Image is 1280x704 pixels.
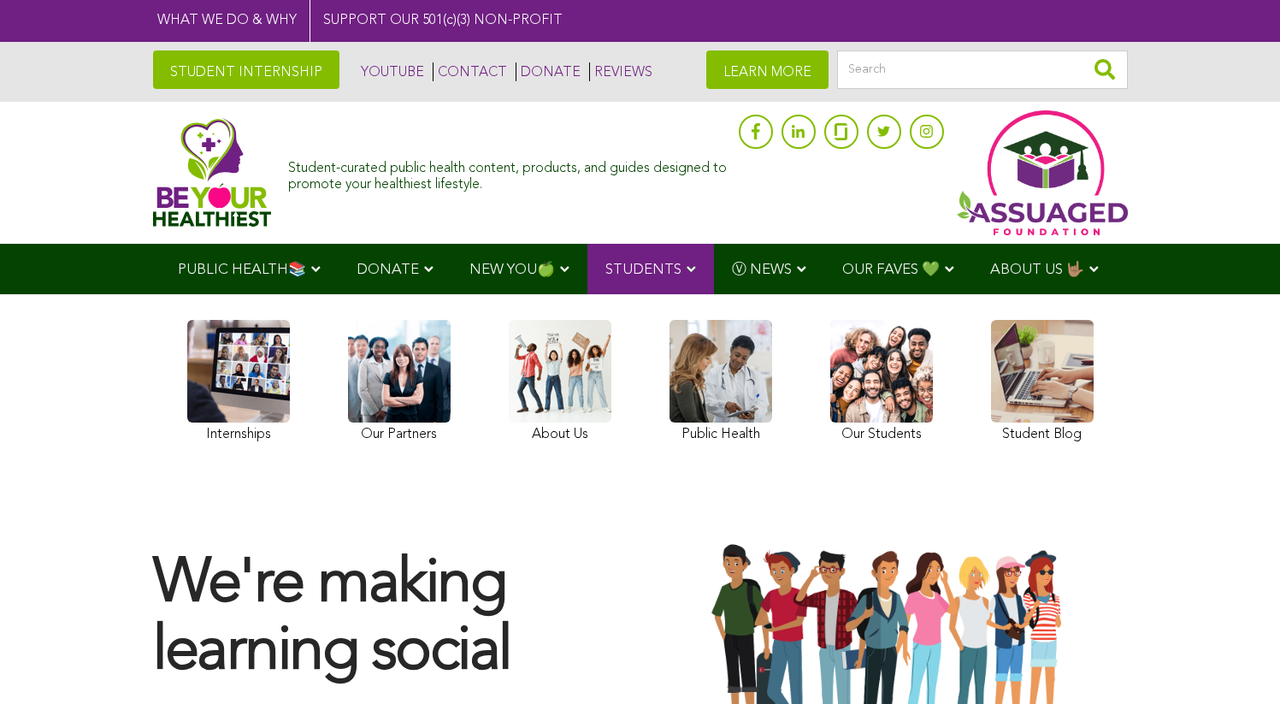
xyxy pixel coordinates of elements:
[732,263,792,277] span: Ⓥ NEWS
[837,50,1128,89] input: Search
[153,50,339,89] a: STUDENT INTERNSHIP
[178,263,306,277] span: PUBLIC HEALTH📚
[706,50,829,89] a: LEARN MORE
[842,263,940,277] span: OUR FAVES 💚
[357,263,419,277] span: DONATE
[957,110,1128,235] img: Assuaged App
[357,62,424,81] a: YOUTUBE
[153,118,272,227] img: Assuaged
[433,62,507,81] a: CONTACT
[153,244,1128,294] div: Navigation Menu
[605,263,681,277] span: STUDENTS
[990,263,1084,277] span: ABOUT US 🤟🏽
[589,62,652,81] a: REVIEWS
[153,552,623,687] h1: We're making learning social
[516,62,581,81] a: DONATE
[288,152,729,193] div: Student-curated public health content, products, and guides designed to promote your healthiest l...
[835,123,846,140] img: glassdoor
[469,263,555,277] span: NEW YOU🍏
[1194,622,1280,704] iframe: Chat Widget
